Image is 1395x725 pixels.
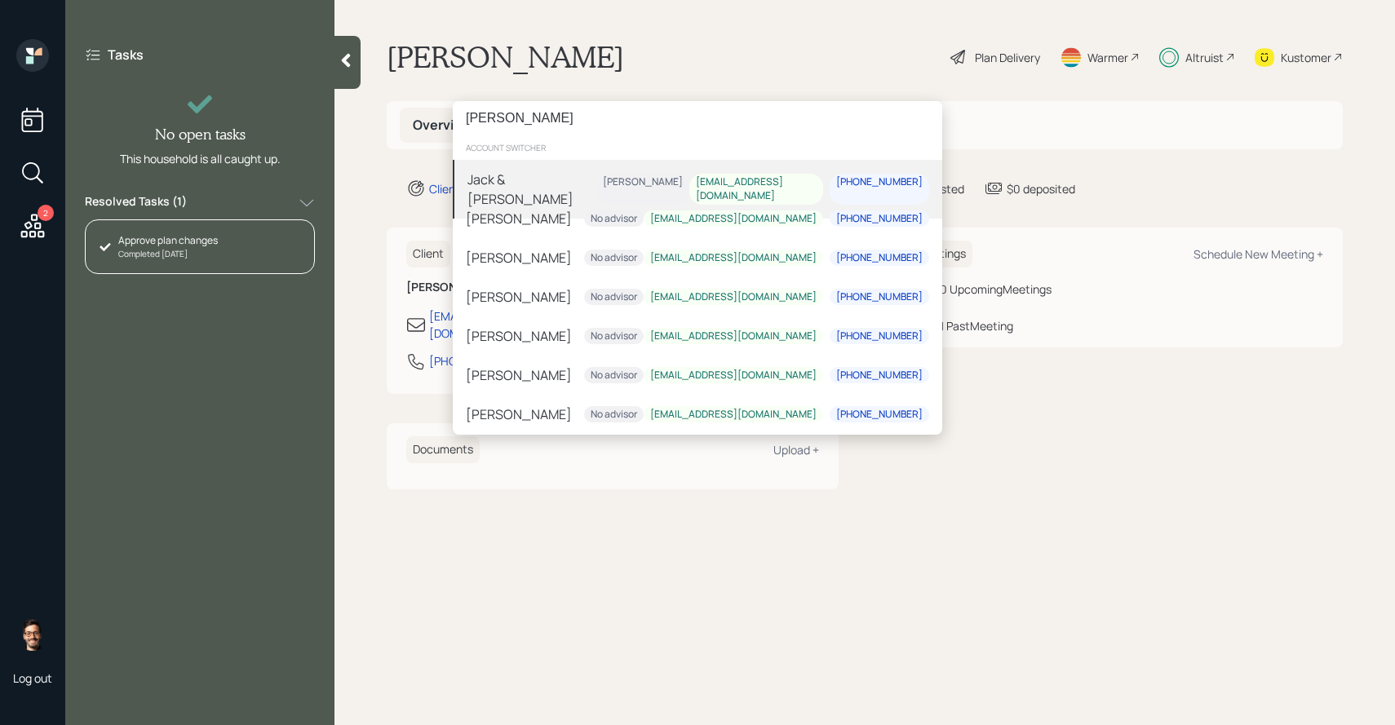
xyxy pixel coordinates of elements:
div: [PHONE_NUMBER] [836,290,923,304]
div: No advisor [591,408,637,422]
div: [PERSON_NAME] [603,176,683,190]
div: [PERSON_NAME] [466,326,572,346]
div: No advisor [591,329,637,343]
div: [PHONE_NUMBER] [836,251,923,265]
input: Type a command or search… [453,101,942,135]
div: [PERSON_NAME] [466,365,572,385]
div: [EMAIL_ADDRESS][DOMAIN_NAME] [650,290,817,304]
div: account switcher [453,135,942,160]
div: [PHONE_NUMBER] [836,176,923,190]
div: [PHONE_NUMBER] [836,329,923,343]
div: [EMAIL_ADDRESS][DOMAIN_NAME] [650,212,817,226]
div: [EMAIL_ADDRESS][DOMAIN_NAME] [650,251,817,265]
div: [EMAIL_ADDRESS][DOMAIN_NAME] [696,176,817,204]
div: No advisor [591,290,637,304]
div: [PERSON_NAME] [466,287,572,307]
div: [PHONE_NUMBER] [836,369,923,382]
div: [PERSON_NAME] [466,248,572,267]
div: [EMAIL_ADDRESS][DOMAIN_NAME] [650,329,817,343]
div: [EMAIL_ADDRESS][DOMAIN_NAME] [650,369,817,382]
div: [PHONE_NUMBER] [836,212,923,226]
div: No advisor [591,369,637,382]
div: [PERSON_NAME] [466,209,572,228]
div: [PERSON_NAME] [466,404,572,424]
div: [PHONE_NUMBER] [836,408,923,422]
div: [EMAIL_ADDRESS][DOMAIN_NAME] [650,408,817,422]
div: No advisor [591,212,637,226]
div: Jack & [PERSON_NAME] [467,170,596,209]
div: No advisor [591,251,637,265]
